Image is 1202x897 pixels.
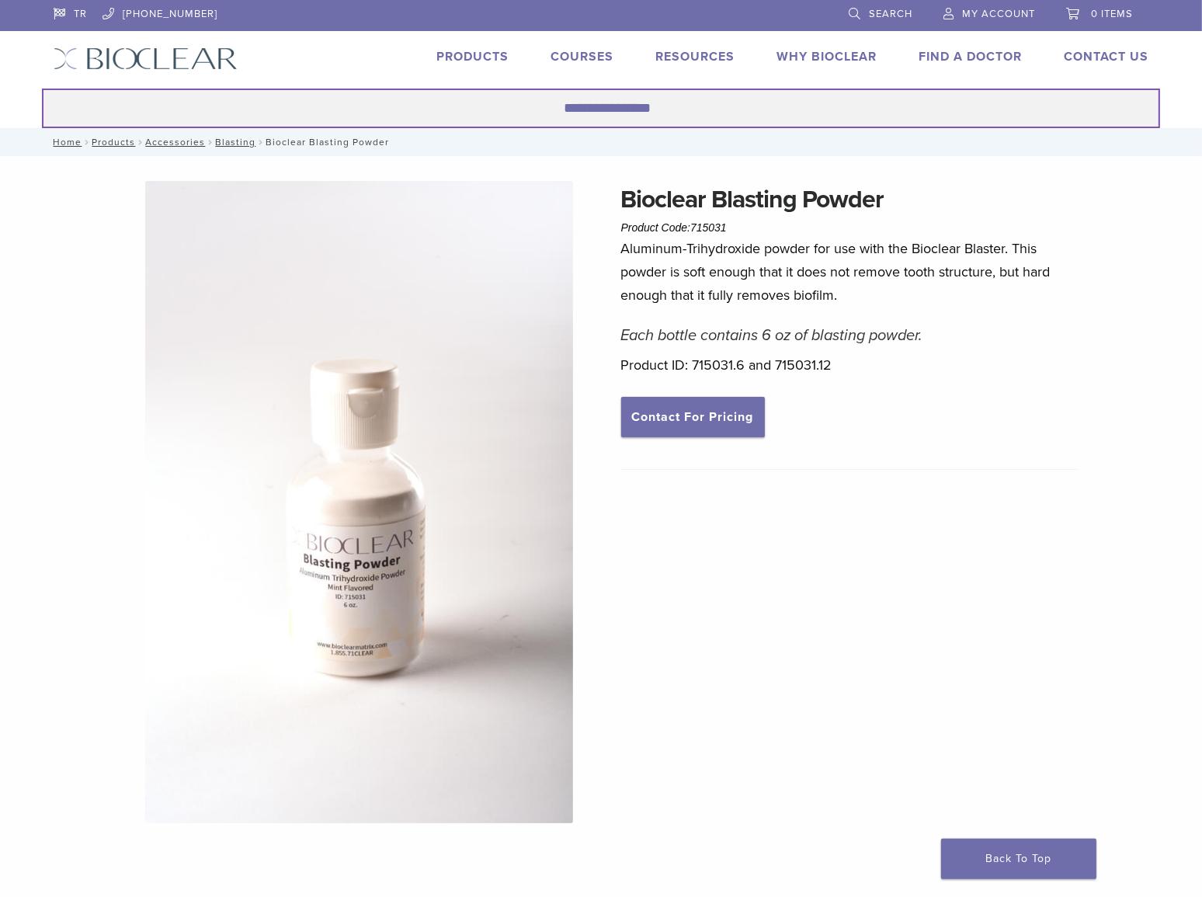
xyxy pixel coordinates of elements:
span: / [135,138,145,146]
img: Bioclear [54,47,238,70]
span: / [255,138,266,146]
a: Resources [655,49,735,64]
a: Home [48,137,82,148]
a: Contact Us [1064,49,1148,64]
span: Product Code: [621,221,727,234]
span: 715031 [690,221,727,234]
h1: Bioclear Blasting Powder [621,181,1078,218]
a: Why Bioclear [776,49,877,64]
img: Blasting Powder [145,181,574,823]
p: Product ID: 715031.6 and 715031.12 [621,353,1078,377]
a: Products [436,49,509,64]
a: Blasting [215,137,255,148]
span: 0 items [1091,8,1133,20]
p: Aluminum-Trihydroxide powder for use with the Bioclear Blaster. This powder is soft enough that i... [621,237,1078,307]
a: Find A Doctor [919,49,1022,64]
span: / [82,138,92,146]
nav: Bioclear Blasting Powder [42,128,1160,156]
a: Courses [551,49,613,64]
a: Products [92,137,135,148]
span: My Account [962,8,1035,20]
span: Search [869,8,912,20]
a: Contact For Pricing [621,397,765,437]
a: Back To Top [941,839,1096,879]
a: Accessories [145,137,205,148]
em: Each bottle contains 6 oz of blasting powder. [621,326,923,345]
span: / [205,138,215,146]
